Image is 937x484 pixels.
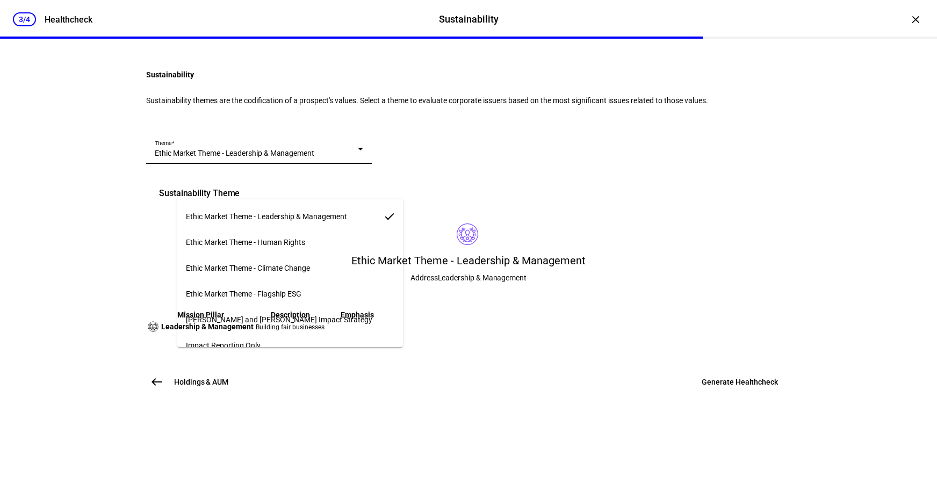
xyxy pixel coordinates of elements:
span: Ethic Market Theme - Leadership & Management [186,212,347,221]
span: Impact Reporting Only [186,341,261,350]
span: Ethic Market Theme - Flagship ESG [186,290,301,298]
span: Ethic Market Theme - Human Rights [186,238,305,247]
span: [PERSON_NAME] and [PERSON_NAME] Impact Strategy [186,315,372,324]
span: Ethic Market Theme - Climate Change [186,264,310,272]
